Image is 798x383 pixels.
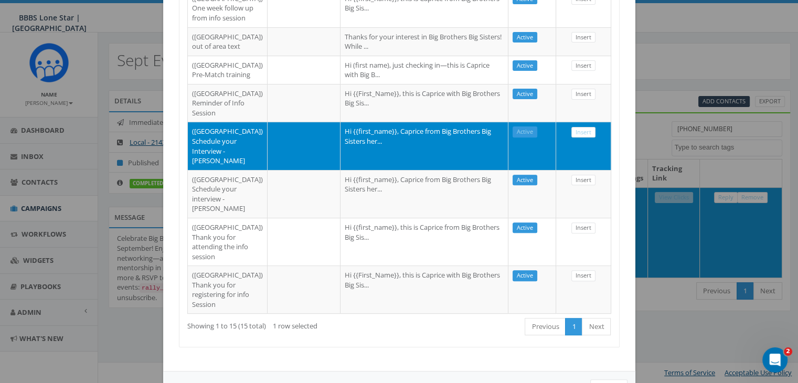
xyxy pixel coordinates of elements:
[341,84,508,122] td: Hi {{First_Name}}, this is Caprice with Big Brothers Big Sis...
[188,27,268,56] td: ([GEOGRAPHIC_DATA]) out of area text
[571,222,595,233] a: Insert
[341,56,508,84] td: Hi (first name), just checking in—this is Caprice with Big B...
[188,122,268,169] td: ([GEOGRAPHIC_DATA]) Schedule your Interview - [PERSON_NAME]
[513,175,537,186] a: Active
[341,122,508,169] td: Hi {{first_name}}, Caprice from Big Brothers Big Sisters her...
[188,218,268,265] td: ([GEOGRAPHIC_DATA]) Thank you for attending the info session
[513,32,537,43] a: Active
[571,127,595,138] a: Insert
[571,32,595,43] a: Insert
[565,318,582,335] a: 1
[762,347,788,373] iframe: Intercom live chat
[188,265,268,313] td: ([GEOGRAPHIC_DATA]) Thank you for registering for info Session
[341,170,508,218] td: Hi {{first_name}}, Caprice from Big Brothers Big Sisters her...
[188,84,268,122] td: ([GEOGRAPHIC_DATA]) Reminder of Info Session
[525,318,566,335] a: Previous
[571,89,595,100] a: Insert
[341,218,508,265] td: Hi {{first_name}}, this is Caprice from Big Brothers Big Sis...
[571,270,595,281] a: Insert
[273,321,317,331] span: 1 row selected
[784,347,792,356] span: 2
[582,318,611,335] a: Next
[513,126,537,137] a: Active
[341,27,508,56] td: Thanks for your interest in Big Brothers Big Sisters! While ...
[188,56,268,84] td: ([GEOGRAPHIC_DATA]) Pre-Match training
[513,270,537,281] a: Active
[571,60,595,71] a: Insert
[188,170,268,218] td: ([GEOGRAPHIC_DATA]) Schedule your interview - [PERSON_NAME]
[513,222,537,233] a: Active
[187,317,355,331] div: Showing 1 to 15 (15 total)
[571,175,595,186] a: Insert
[513,60,537,71] a: Active
[513,89,537,100] a: Active
[341,265,508,313] td: Hi {{First_Name}}, this is Caprice with Big Brothers Big Sis...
